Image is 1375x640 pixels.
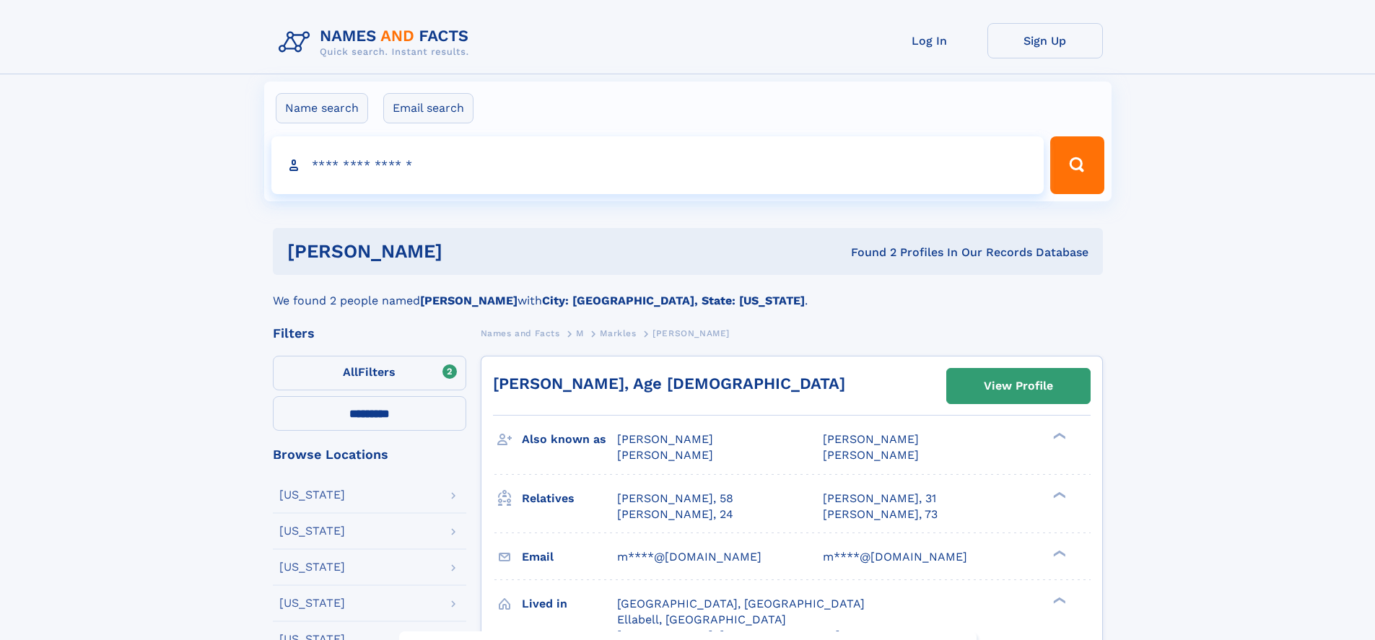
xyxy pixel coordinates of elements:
[273,327,466,340] div: Filters
[872,23,987,58] a: Log In
[823,507,938,522] a: [PERSON_NAME], 73
[542,294,805,307] b: City: [GEOGRAPHIC_DATA], State: [US_STATE]
[576,328,584,338] span: M
[273,275,1103,310] div: We found 2 people named with .
[420,294,518,307] b: [PERSON_NAME]
[1049,595,1067,605] div: ❯
[617,491,733,507] a: [PERSON_NAME], 58
[271,136,1044,194] input: search input
[652,328,730,338] span: [PERSON_NAME]
[823,491,936,507] a: [PERSON_NAME], 31
[617,613,786,626] span: Ellabell, [GEOGRAPHIC_DATA]
[947,369,1090,403] a: View Profile
[279,525,345,537] div: [US_STATE]
[1049,431,1067,441] div: ❯
[987,23,1103,58] a: Sign Up
[522,486,617,511] h3: Relatives
[522,427,617,452] h3: Also known as
[481,324,560,342] a: Names and Facts
[343,365,358,379] span: All
[1049,490,1067,499] div: ❯
[576,324,584,342] a: M
[287,242,647,260] h1: [PERSON_NAME]
[984,369,1053,403] div: View Profile
[600,324,636,342] a: Markles
[600,328,636,338] span: Markles
[383,93,473,123] label: Email search
[279,489,345,501] div: [US_STATE]
[276,93,368,123] label: Name search
[823,448,919,462] span: [PERSON_NAME]
[617,597,865,610] span: [GEOGRAPHIC_DATA], [GEOGRAPHIC_DATA]
[617,448,713,462] span: [PERSON_NAME]
[273,356,466,390] label: Filters
[647,245,1088,260] div: Found 2 Profiles In Our Records Database
[823,432,919,446] span: [PERSON_NAME]
[273,448,466,461] div: Browse Locations
[522,545,617,569] h3: Email
[279,561,345,573] div: [US_STATE]
[617,507,733,522] a: [PERSON_NAME], 24
[279,597,345,609] div: [US_STATE]
[522,592,617,616] h3: Lived in
[617,432,713,446] span: [PERSON_NAME]
[273,23,481,62] img: Logo Names and Facts
[1050,136,1104,194] button: Search Button
[1049,548,1067,558] div: ❯
[493,374,845,393] a: [PERSON_NAME], Age [DEMOGRAPHIC_DATA]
